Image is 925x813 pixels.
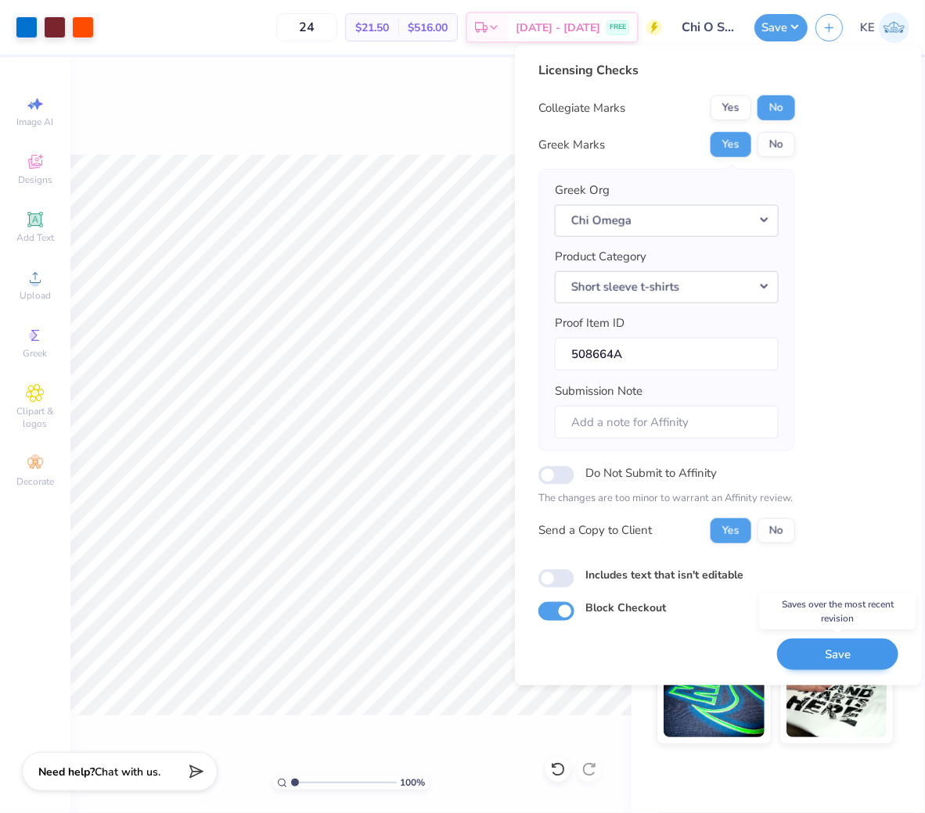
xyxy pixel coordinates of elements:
button: No [758,132,795,157]
button: Yes [711,518,751,543]
span: $516.00 [408,20,448,36]
div: Greek Marks [538,136,605,154]
label: Block Checkout [585,600,666,616]
img: Glow in the Dark Ink [664,659,765,737]
button: Save [777,638,898,670]
button: Yes [711,95,751,120]
button: No [758,95,795,120]
label: Submission Note [555,382,642,400]
span: Clipart & logos [8,405,63,430]
span: Designs [18,174,52,186]
label: Includes text that isn't editable [585,566,743,582]
button: Yes [711,132,751,157]
span: KE [860,19,875,37]
span: [DATE] - [DATE] [516,20,600,36]
span: Decorate [16,475,54,488]
label: Proof Item ID [555,314,624,332]
img: Kent Everic Delos Santos [879,13,909,43]
strong: Need help? [38,765,95,779]
img: Water based Ink [786,659,887,737]
span: Image AI [17,116,54,128]
div: Collegiate Marks [538,99,625,117]
button: Save [754,14,808,41]
label: Do Not Submit to Affinity [585,463,717,483]
button: No [758,518,795,543]
input: Untitled Design [670,12,747,43]
span: Add Text [16,231,54,244]
span: Greek [23,347,48,360]
div: Send a Copy to Client [538,521,652,539]
input: Add a note for Affinity [555,405,779,439]
a: KE [860,13,909,43]
p: The changes are too minor to warrant an Affinity review. [538,491,795,507]
span: 100 % [401,775,426,790]
span: Chat with us. [95,765,160,779]
div: Licensing Checks [538,61,795,80]
button: Short sleeve t-shirts [555,270,779,303]
label: Product Category [555,248,646,266]
span: $21.50 [355,20,389,36]
button: Chi Omega [555,204,779,236]
label: Greek Org [555,181,610,199]
div: Saves over the most recent revision [759,593,916,629]
span: FREE [610,22,626,33]
span: Upload [20,289,51,302]
input: – – [276,13,337,41]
